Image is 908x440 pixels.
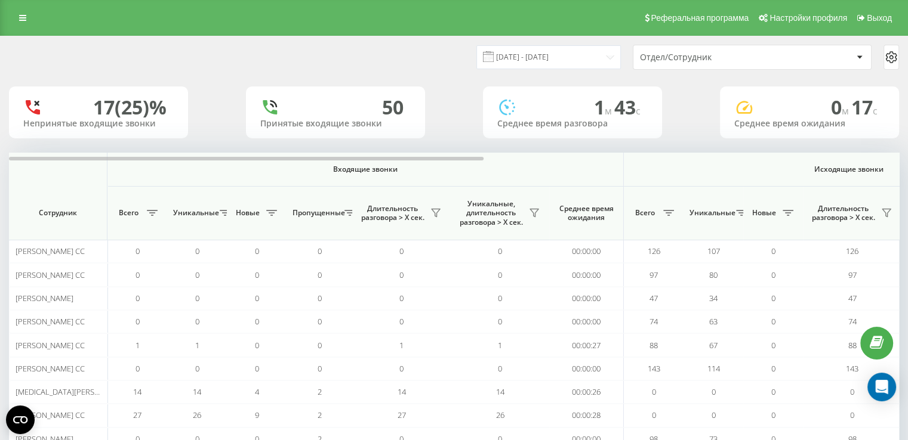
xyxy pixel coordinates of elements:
[734,119,885,129] div: Среднее время ожидания
[614,94,641,120] span: 43
[709,269,718,280] span: 80
[193,410,201,420] span: 26
[195,269,199,280] span: 0
[549,357,624,380] td: 00:00:00
[138,165,592,174] span: Входящие звонки
[709,340,718,351] span: 67
[498,316,502,327] span: 0
[842,104,851,117] span: м
[133,410,141,420] span: 27
[16,269,85,280] span: [PERSON_NAME] CC
[605,104,614,117] span: м
[770,13,847,23] span: Настройки профиля
[19,208,97,218] span: Сотрудник
[133,386,141,397] span: 14
[318,269,322,280] span: 0
[497,119,648,129] div: Среднее время разговора
[712,410,716,420] span: 0
[594,94,614,120] span: 1
[318,246,322,256] span: 0
[16,386,143,397] span: [MEDICAL_DATA][PERSON_NAME] CC
[558,204,614,222] span: Среднее время ожидания
[771,316,775,327] span: 0
[136,363,140,374] span: 0
[136,246,140,256] span: 0
[16,410,85,420] span: [PERSON_NAME] СС
[399,340,404,351] span: 1
[707,363,720,374] span: 114
[136,316,140,327] span: 0
[850,386,854,397] span: 0
[260,119,411,129] div: Принятые входящие звонки
[709,316,718,327] span: 63
[771,386,775,397] span: 0
[173,208,216,218] span: Уникальные
[496,386,504,397] span: 14
[195,246,199,256] span: 0
[195,316,199,327] span: 0
[255,269,259,280] span: 0
[831,94,851,120] span: 0
[255,410,259,420] span: 9
[498,293,502,303] span: 0
[650,316,658,327] span: 74
[549,404,624,427] td: 00:00:28
[652,386,656,397] span: 0
[650,269,658,280] span: 97
[496,410,504,420] span: 26
[113,208,143,218] span: Всего
[650,340,658,351] span: 88
[255,316,259,327] span: 0
[630,208,660,218] span: Всего
[771,246,775,256] span: 0
[549,240,624,263] td: 00:00:00
[650,293,658,303] span: 47
[846,363,858,374] span: 143
[16,363,85,374] span: [PERSON_NAME] CC
[867,13,892,23] span: Выход
[399,293,404,303] span: 0
[255,246,259,256] span: 0
[399,363,404,374] span: 0
[848,316,857,327] span: 74
[318,340,322,351] span: 0
[648,363,660,374] span: 143
[850,410,854,420] span: 0
[318,316,322,327] span: 0
[867,373,896,401] div: Open Intercom Messenger
[851,94,878,120] span: 17
[6,405,35,434] button: Open CMP widget
[399,246,404,256] span: 0
[749,208,779,218] span: Новые
[648,246,660,256] span: 126
[848,293,857,303] span: 47
[771,410,775,420] span: 0
[193,386,201,397] span: 14
[195,363,199,374] span: 0
[382,96,404,119] div: 50
[771,340,775,351] span: 0
[23,119,174,129] div: Непринятые входящие звонки
[651,13,749,23] span: Реферальная программа
[16,293,73,303] span: [PERSON_NAME]
[195,293,199,303] span: 0
[255,293,259,303] span: 0
[846,246,858,256] span: 126
[771,293,775,303] span: 0
[848,269,857,280] span: 97
[358,204,427,222] span: Длительность разговора > Х сек.
[16,316,85,327] span: [PERSON_NAME] CC
[136,340,140,351] span: 1
[255,363,259,374] span: 0
[93,96,167,119] div: 17 (25)%
[498,340,502,351] span: 1
[318,363,322,374] span: 0
[709,293,718,303] span: 34
[457,199,525,227] span: Уникальные, длительность разговора > Х сек.
[690,208,732,218] span: Уникальные
[136,269,140,280] span: 0
[652,410,656,420] span: 0
[136,293,140,303] span: 0
[771,363,775,374] span: 0
[318,410,322,420] span: 2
